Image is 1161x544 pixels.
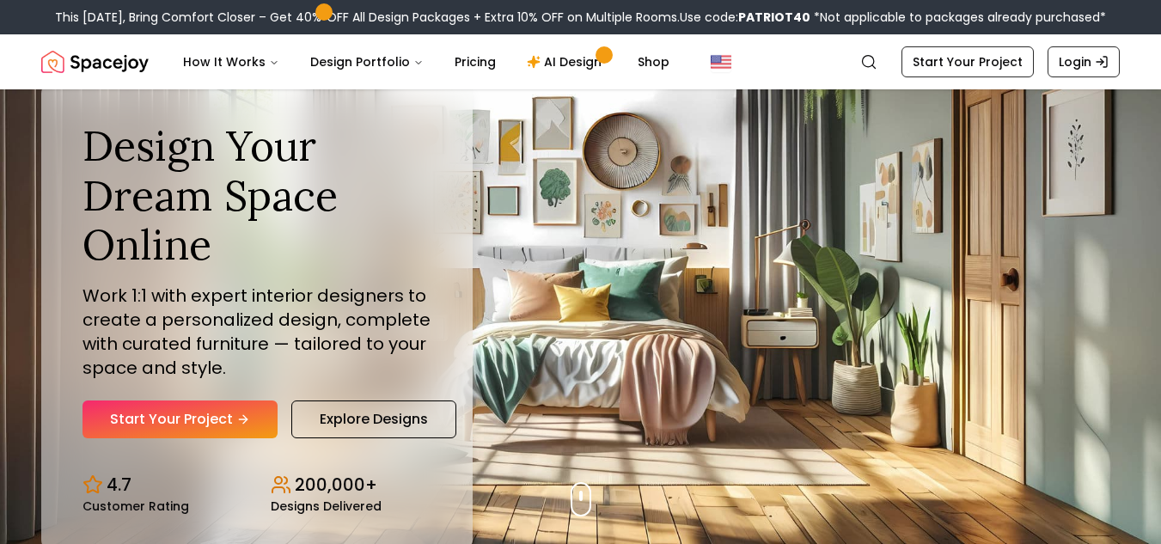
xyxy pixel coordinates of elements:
button: Design Portfolio [296,45,437,79]
b: PATRIOT40 [738,9,810,26]
a: Login [1048,46,1120,77]
span: *Not applicable to packages already purchased* [810,9,1106,26]
a: Shop [624,45,683,79]
img: Spacejoy Logo [41,45,149,79]
a: Start Your Project [901,46,1034,77]
p: 4.7 [107,473,131,497]
small: Designs Delivered [271,500,382,512]
button: How It Works [169,45,293,79]
nav: Global [41,34,1120,89]
a: Spacejoy [41,45,149,79]
p: 200,000+ [295,473,377,497]
small: Customer Rating [82,500,189,512]
a: AI Design [513,45,620,79]
p: Work 1:1 with expert interior designers to create a personalized design, complete with curated fu... [82,284,431,380]
span: Use code: [680,9,810,26]
a: Pricing [441,45,510,79]
img: United States [711,52,731,72]
a: Start Your Project [82,400,278,438]
nav: Main [169,45,683,79]
div: This [DATE], Bring Comfort Closer – Get 40% OFF All Design Packages + Extra 10% OFF on Multiple R... [55,9,1106,26]
div: Design stats [82,459,431,512]
h1: Design Your Dream Space Online [82,121,431,270]
a: Explore Designs [291,400,456,438]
